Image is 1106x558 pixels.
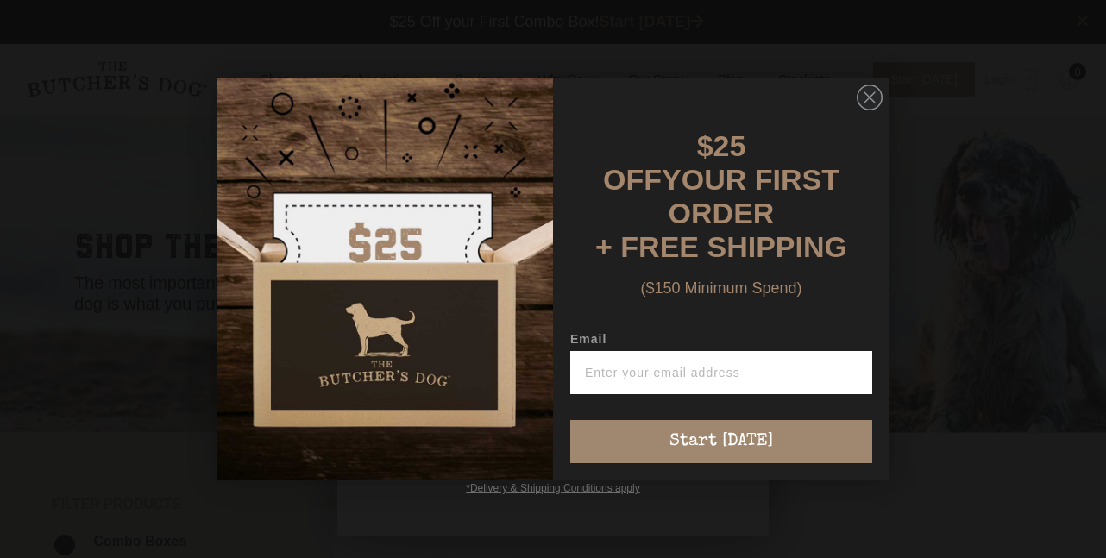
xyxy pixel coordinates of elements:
input: Enter your email address [570,351,872,394]
img: d0d537dc-5429-4832-8318-9955428ea0a1.jpeg [217,78,553,480]
span: $25 OFF [603,129,745,196]
button: Start [DATE] [570,420,872,463]
button: Close dialog [857,85,883,110]
span: YOUR FIRST ORDER + FREE SHIPPING [595,163,847,263]
span: ($150 Minimum Spend) [640,279,801,297]
label: Email [570,332,872,351]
